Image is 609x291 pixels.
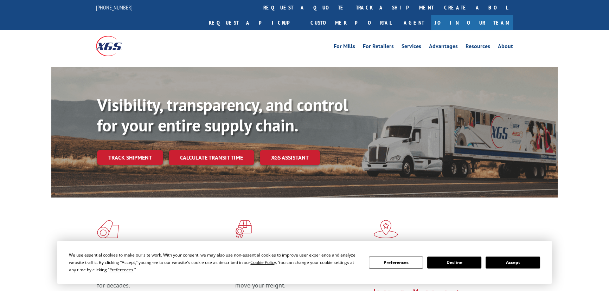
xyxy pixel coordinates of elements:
[305,15,397,30] a: Customer Portal
[69,251,360,273] div: We use essential cookies to make our site work. With your consent, we may also use non-essential ...
[57,241,552,284] div: Cookie Consent Prompt
[486,257,540,269] button: Accept
[109,267,133,273] span: Preferences
[169,150,254,165] a: Calculate transit time
[431,15,513,30] a: Join Our Team
[427,257,481,269] button: Decline
[498,44,513,51] a: About
[97,150,163,165] a: Track shipment
[97,94,348,136] b: Visibility, transparency, and control for your entire supply chain.
[97,220,119,238] img: xgs-icon-total-supply-chain-intelligence-red
[260,150,320,165] a: XGS ASSISTANT
[97,264,230,289] span: As an industry carrier of choice, XGS has brought innovation and dedication to flooring logistics...
[334,44,355,51] a: For Mills
[204,15,305,30] a: Request a pickup
[402,44,421,51] a: Services
[250,259,276,265] span: Cookie Policy
[363,44,394,51] a: For Retailers
[466,44,490,51] a: Resources
[397,15,431,30] a: Agent
[235,220,252,238] img: xgs-icon-focused-on-flooring-red
[374,220,398,238] img: xgs-icon-flagship-distribution-model-red
[429,44,458,51] a: Advantages
[96,4,133,11] a: [PHONE_NUMBER]
[369,257,423,269] button: Preferences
